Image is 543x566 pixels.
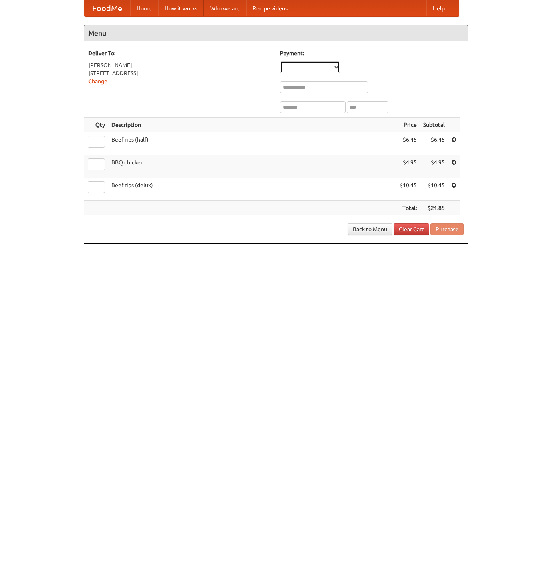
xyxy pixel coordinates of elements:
button: Purchase [430,223,464,235]
a: Recipe videos [246,0,294,16]
td: $4.95 [396,155,420,178]
td: $4.95 [420,155,448,178]
th: Total: [396,201,420,216]
a: Home [130,0,158,16]
a: How it works [158,0,204,16]
td: $6.45 [396,132,420,155]
th: Price [396,118,420,132]
a: Back to Menu [348,223,392,235]
h5: Deliver To: [88,49,272,57]
th: Description [108,118,396,132]
td: BBQ chicken [108,155,396,178]
a: Change [88,78,107,84]
td: Beef ribs (delux) [108,178,396,201]
th: Subtotal [420,118,448,132]
a: Help [426,0,451,16]
td: $6.45 [420,132,448,155]
th: $21.85 [420,201,448,216]
div: [STREET_ADDRESS] [88,69,272,77]
h5: Payment: [280,49,464,57]
th: Qty [84,118,108,132]
a: Who we are [204,0,246,16]
td: Beef ribs (half) [108,132,396,155]
h4: Menu [84,25,468,41]
a: FoodMe [84,0,130,16]
td: $10.45 [420,178,448,201]
td: $10.45 [396,178,420,201]
a: Clear Cart [394,223,429,235]
div: [PERSON_NAME] [88,61,272,69]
